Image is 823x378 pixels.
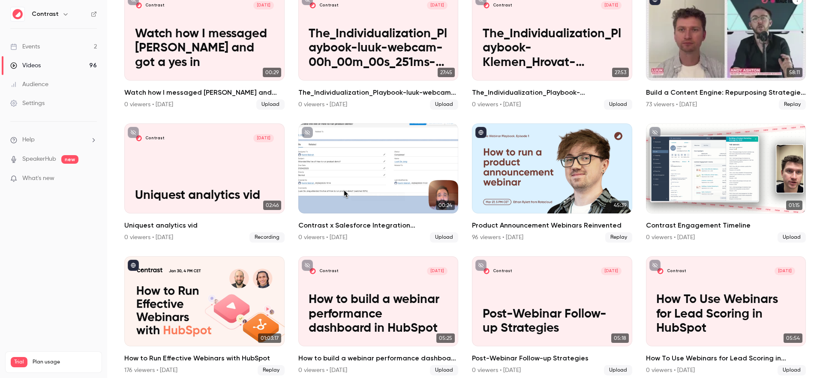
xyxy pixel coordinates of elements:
[87,175,97,183] iframe: Noticeable Trigger
[319,268,338,274] p: Contrast
[649,127,661,138] button: unpublished
[646,123,806,243] a: 01:15Contrast Engagement Timeline0 viewers • [DATE]Upload
[493,3,512,8] p: Contrast
[11,357,27,367] span: Trial
[646,366,695,375] div: 0 viewers • [DATE]
[646,100,697,109] div: 73 viewers • [DATE]
[11,7,24,21] img: Contrast
[472,366,521,375] div: 0 viewers • [DATE]
[427,267,448,275] span: [DATE]
[298,256,459,375] a: How to build a webinar performance dashboard in HubSpotContrast[DATE]How to build a webinar perfo...
[427,1,448,9] span: [DATE]
[319,3,338,8] p: Contrast
[786,201,802,210] span: 01:15
[298,256,459,375] li: How to build a webinar performance dashboard in HubSpot
[298,366,347,375] div: 0 viewers • [DATE]
[779,99,806,110] span: Replay
[22,174,54,183] span: What's new
[775,267,795,275] span: [DATE]
[135,134,143,142] img: Uniquest analytics vid
[135,189,274,203] p: Uniquest analytics vid
[787,68,802,77] span: 58:11
[124,100,173,109] div: 0 viewers • [DATE]
[472,353,632,363] h2: Post-Webinar Follow-up Strategies
[124,123,285,243] a: Uniquest analytics vidContrast[DATE]Uniquest analytics vid02:46Uniquest analytics vid0 viewers • ...
[436,201,455,210] span: 00:24
[124,353,285,363] h2: How to Run Effective Webinars with HubSpot
[646,353,806,363] h2: How To Use Webinars for Lead Scoring in HubSpot
[124,256,285,375] li: How to Run Effective Webinars with HubSpot
[124,220,285,231] h2: Uniquest analytics vid
[778,232,806,243] span: Upload
[128,127,139,138] button: unpublished
[646,256,806,375] a: How To Use Webinars for Lead Scoring in HubSpotContrast[DATE]How To Use Webinars for Lead Scoring...
[472,100,521,109] div: 0 viewers • [DATE]
[611,333,629,343] span: 05:18
[778,365,806,375] span: Upload
[33,359,96,366] span: Plan usage
[646,220,806,231] h2: Contrast Engagement Timeline
[784,333,802,343] span: 05:54
[124,233,173,242] div: 0 viewers • [DATE]
[309,1,316,9] img: The_Individualization_Playbook-luuk-webcam-00h_00m_00s_251ms-StreamYard
[646,233,695,242] div: 0 viewers • [DATE]
[436,333,455,343] span: 05:25
[124,366,177,375] div: 176 viewers • [DATE]
[145,135,164,141] p: Contrast
[438,68,455,77] span: 27:45
[298,100,347,109] div: 0 viewers • [DATE]
[472,123,632,243] a: 45:39Product Announcement Webinars Reinvented96 viewers • [DATE]Replay
[430,99,458,110] span: Upload
[124,123,285,243] li: Uniquest analytics vid
[10,99,45,108] div: Settings
[493,268,512,274] p: Contrast
[135,1,143,9] img: Watch how I messaged Thibaut and got a yes in
[145,3,164,8] p: Contrast
[472,256,632,375] li: Post-Webinar Follow-up Strategies
[298,87,459,98] h2: The_Individualization_Playbook-luuk-webcam-00h_00m_00s_251ms-StreamYard
[483,27,622,70] p: The_Individualization_Playbook-Klemen_Hrovat-webcam-00h_00m_00s_357ms-StreamYard
[483,1,490,9] img: The_Individualization_Playbook-Klemen_Hrovat-webcam-00h_00m_00s_357ms-StreamYard
[10,80,48,89] div: Audience
[298,353,459,363] h2: How to build a webinar performance dashboard in HubSpot
[649,260,661,271] button: unpublished
[483,307,622,336] p: Post-Webinar Follow-up Strategies
[249,232,285,243] span: Recording
[601,1,622,9] span: [DATE]
[430,232,458,243] span: Upload
[646,87,806,98] h2: Build a Content Engine: Repurposing Strategies for SaaS Teams
[656,267,664,275] img: How To Use Webinars for Lead Scoring in HubSpot
[10,135,97,144] li: help-dropdown-opener
[472,220,632,231] h2: Product Announcement Webinars Reinvented
[124,87,285,98] h2: Watch how I messaged [PERSON_NAME] and got a yes in
[253,134,274,142] span: [DATE]
[605,232,632,243] span: Replay
[472,256,632,375] a: Post-Webinar Follow-up StrategiesContrast[DATE]Post-Webinar Follow-up Strategies05:18Post-Webinar...
[646,256,806,375] li: How To Use Webinars for Lead Scoring in HubSpot
[256,99,285,110] span: Upload
[472,87,632,98] h2: The_Individualization_Playbook-Klemen_Hrovat-webcam-00h_00m_00s_357ms-StreamYard
[601,267,622,275] span: [DATE]
[22,155,56,164] a: SpeakerHub
[263,201,281,210] span: 02:46
[298,123,459,243] li: Contrast x Salesforce Integration Announcement
[483,267,490,275] img: Post-Webinar Follow-up Strategies
[32,10,59,18] h6: Contrast
[604,99,632,110] span: Upload
[124,256,285,375] a: 01:03:17How to Run Effective Webinars with HubSpot176 viewers • [DATE]Replay
[430,365,458,375] span: Upload
[298,220,459,231] h2: Contrast x Salesforce Integration Announcement
[656,293,795,336] p: How To Use Webinars for Lead Scoring in HubSpot
[128,260,139,271] button: published
[302,260,313,271] button: unpublished
[258,333,281,343] span: 01:03:17
[135,27,274,70] p: Watch how I messaged [PERSON_NAME] and got a yes in
[298,123,459,243] a: 00:24Contrast x Salesforce Integration Announcement0 viewers • [DATE]Upload
[10,42,40,51] div: Events
[604,365,632,375] span: Upload
[611,201,629,210] span: 45:39
[22,135,35,144] span: Help
[263,68,281,77] span: 00:29
[472,233,523,242] div: 96 viewers • [DATE]
[612,68,629,77] span: 27:53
